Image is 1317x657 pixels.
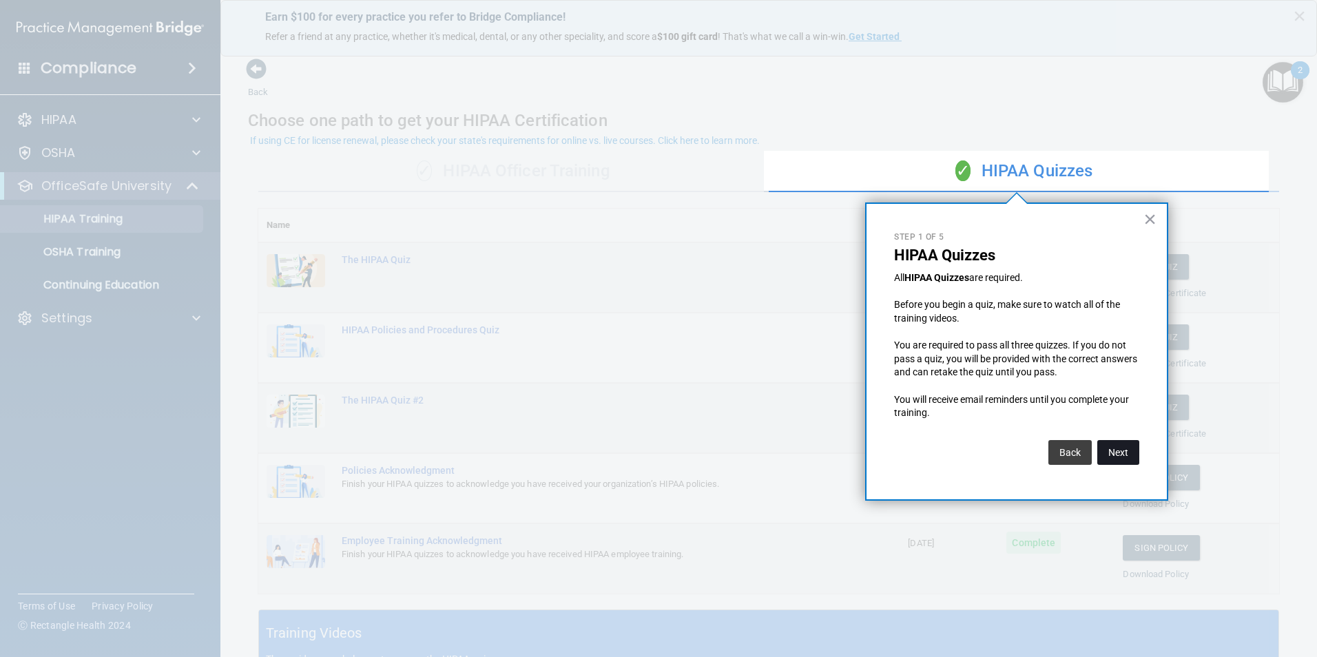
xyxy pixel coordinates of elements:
p: You are required to pass all three quizzes. If you do not pass a quiz, you will be provided with ... [894,339,1139,379]
span: All [894,272,904,283]
button: Next [1097,440,1139,465]
span: are required. [969,272,1023,283]
p: You will receive email reminders until you complete your training. [894,393,1139,420]
span: ✓ [955,160,971,181]
button: Back [1048,440,1092,465]
p: HIPAA Quizzes [894,247,1139,264]
button: Close [1143,208,1157,230]
strong: HIPAA Quizzes [904,272,969,283]
div: HIPAA Quizzes [769,151,1279,192]
p: Before you begin a quiz, make sure to watch all of the training videos. [894,298,1139,325]
p: Step 1 of 5 [894,231,1139,243]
